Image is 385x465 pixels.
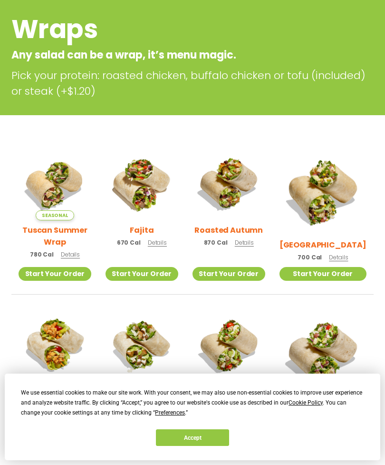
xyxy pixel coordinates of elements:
[279,309,366,396] img: Product photo for Greek Wrap
[192,267,265,281] a: Start Your Order
[106,267,178,281] a: Start Your Order
[298,253,322,262] span: 700 Cal
[106,148,178,220] img: Product photo for Fajita Wrap
[30,250,54,259] span: 780 Cal
[279,239,366,251] h2: [GEOGRAPHIC_DATA]
[192,309,265,382] img: Product photo for Cobb Wrap
[192,148,265,220] img: Product photo for Roasted Autumn Wrap
[19,309,91,382] img: Product photo for Buffalo Chicken Wrap
[194,224,263,236] h2: Roasted Autumn
[148,238,167,247] span: Details
[11,68,374,99] p: Pick your protein: roasted chicken, buffalo chicken or tofu (included) or steak (+$1.20)
[11,47,297,63] p: Any salad can be a wrap, it’s menu magic.
[279,267,366,281] a: Start Your Order
[61,250,80,258] span: Details
[235,238,254,247] span: Details
[279,148,366,235] img: Product photo for BBQ Ranch Wrap
[36,210,74,220] span: Seasonal
[289,399,323,406] span: Cookie Policy
[21,388,364,418] div: We use essential cookies to make our site work. With your consent, we may also use non-essential ...
[19,148,91,220] img: Product photo for Tuscan Summer Wrap
[117,238,141,247] span: 670 Cal
[11,10,297,49] h2: Wraps
[19,267,91,281] a: Start Your Order
[19,224,91,248] h2: Tuscan Summer Wrap
[106,309,178,382] img: Product photo for Caesar Wrap
[204,238,228,247] span: 870 Cal
[5,374,380,460] div: Cookie Consent Prompt
[156,429,229,446] button: Accept
[130,224,154,236] h2: Fajita
[155,409,185,416] span: Preferences
[329,253,348,261] span: Details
